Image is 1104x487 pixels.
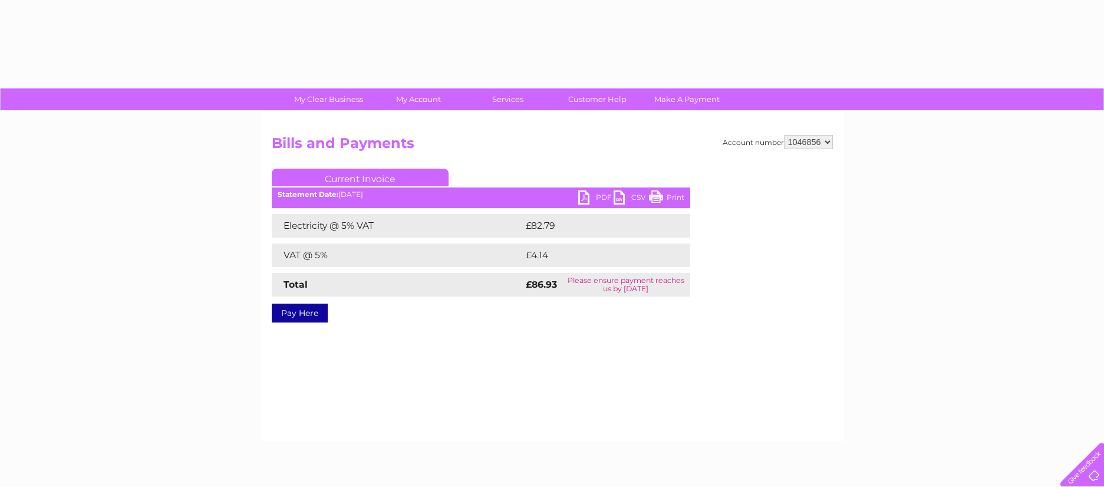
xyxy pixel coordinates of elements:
[523,214,666,238] td: £82.79
[723,135,833,149] div: Account number
[272,244,523,267] td: VAT @ 5%
[459,88,556,110] a: Services
[370,88,467,110] a: My Account
[272,135,833,157] h2: Bills and Payments
[280,88,377,110] a: My Clear Business
[272,214,523,238] td: Electricity @ 5% VAT
[278,190,338,199] b: Statement Date:
[649,190,684,208] a: Print
[562,273,690,297] td: Please ensure payment reaches us by [DATE]
[549,88,646,110] a: Customer Help
[578,190,614,208] a: PDF
[523,244,661,267] td: £4.14
[272,169,449,186] a: Current Invoice
[272,304,328,323] a: Pay Here
[272,190,690,199] div: [DATE]
[638,88,736,110] a: Make A Payment
[614,190,649,208] a: CSV
[526,279,557,290] strong: £86.93
[284,279,308,290] strong: Total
